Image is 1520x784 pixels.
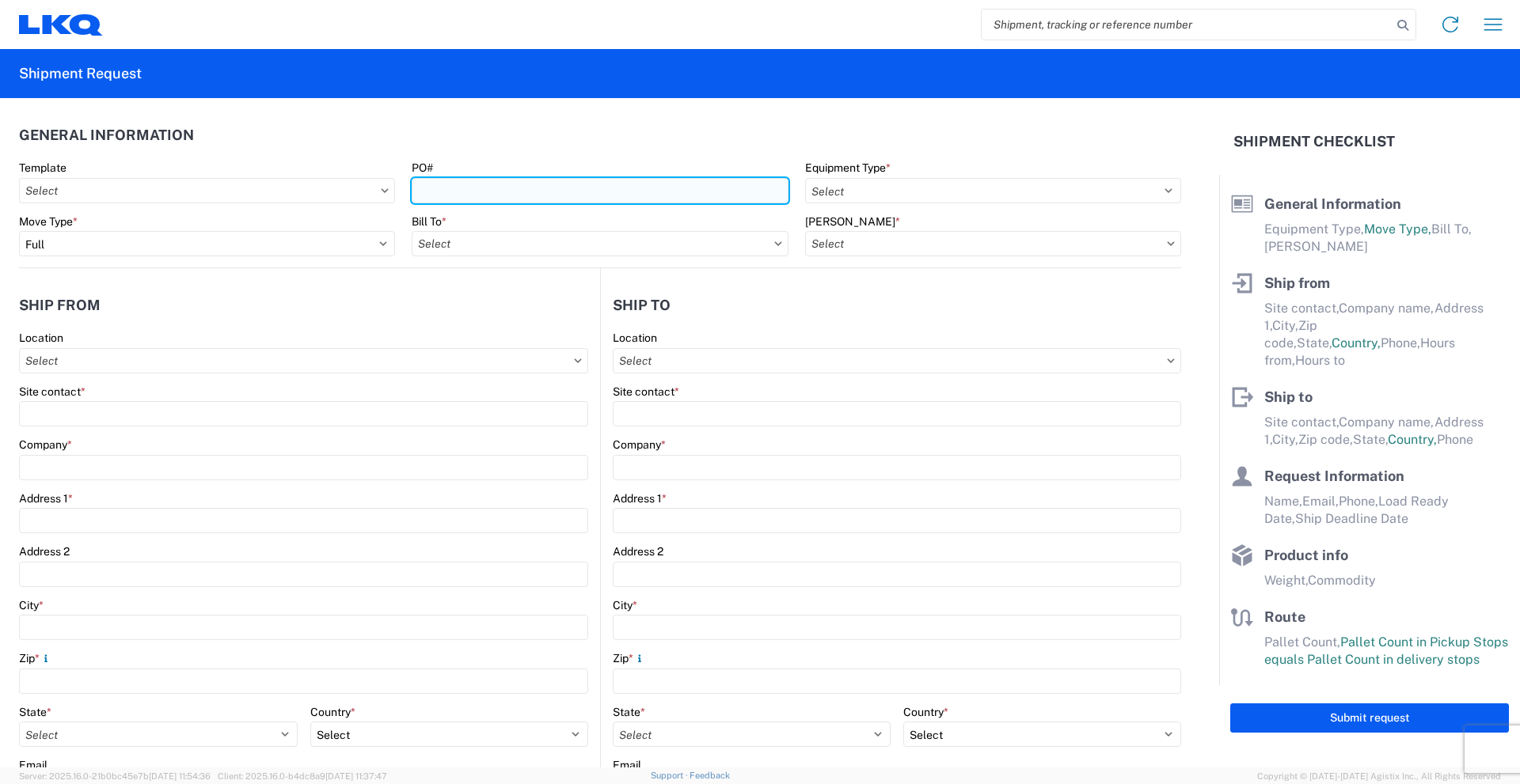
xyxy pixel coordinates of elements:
label: City [613,598,637,612]
span: Pallet Count, [1264,634,1340,650]
label: Email [19,758,47,772]
span: State, [1353,432,1388,447]
span: Ship to [1264,388,1313,405]
input: Shipment, tracking or reference number [982,9,1392,40]
span: Phone, [1339,494,1378,509]
label: Email [613,758,641,772]
span: City, [1272,432,1298,447]
span: Equipment Type, [1264,222,1364,237]
span: Bill To, [1431,222,1472,237]
span: Country, [1332,335,1381,350]
input: Select [412,231,788,256]
h2: General Information [19,127,194,143]
label: Company [19,437,72,452]
span: Move Type, [1364,222,1431,237]
label: Template [19,161,66,175]
span: Copyright © [DATE]-[DATE] Agistix Inc., All Rights Reserved [1257,769,1501,783]
span: Weight, [1264,573,1308,588]
span: Pallet Count in Pickup Stops equals Pallet Count in delivery stops [1264,634,1508,667]
h2: Shipment Request [19,64,142,83]
h2: Shipment Checklist [1233,132,1395,151]
h2: Ship to [613,297,671,313]
label: Address 2 [19,544,70,559]
label: [PERSON_NAME] [805,214,900,229]
label: Address 2 [613,544,663,559]
label: Company [613,437,666,452]
span: Email, [1302,494,1339,509]
span: Hours to [1295,353,1345,368]
span: Phone, [1381,335,1420,350]
label: Address 1 [613,491,667,506]
a: Feedback [690,771,730,780]
span: Server: 2025.16.0-21b0bc45e7b [19,771,211,781]
span: Company name, [1339,301,1434,316]
span: Ship from [1264,275,1330,291]
label: State [613,705,645,719]
label: Move Type [19,214,78,229]
span: Country, [1388,432,1437,447]
label: Country [310,705,355,719]
h2: Ship from [19,297,101,313]
span: Client: 2025.16.0-b4dc8a9 [218,771,387,781]
span: Route [1264,608,1305,625]
span: Site contact, [1264,415,1339,430]
input: Select [613,348,1181,373]
span: [DATE] 11:37:47 [325,771,387,781]
label: City [19,598,44,612]
span: Zip code, [1298,432,1353,447]
span: State, [1297,335,1332,350]
label: Address 1 [19,491,73,506]
input: Select [19,178,395,203]
label: Site contact [613,384,679,399]
span: City, [1272,318,1298,333]
label: Country [903,705,948,719]
label: Zip [19,651,52,665]
span: Request Information [1264,468,1404,484]
label: State [19,705,51,719]
input: Select [19,348,588,373]
span: Phone [1437,432,1473,447]
label: Zip [613,651,646,665]
button: Submit request [1230,703,1509,733]
span: Name, [1264,494,1302,509]
label: Bill To [412,214,446,229]
label: Site contact [19,384,85,399]
label: Location [613,331,657,345]
span: Company name, [1339,415,1434,430]
label: PO# [412,161,433,175]
label: Location [19,331,63,345]
span: Commodity [1308,573,1376,588]
span: Site contact, [1264,301,1339,316]
a: Support [651,771,690,780]
label: Equipment Type [805,161,891,175]
span: General Information [1264,195,1401,212]
span: [PERSON_NAME] [1264,239,1368,254]
input: Select [805,231,1181,256]
span: [DATE] 11:54:36 [149,771,211,781]
span: Product info [1264,547,1348,563]
span: Ship Deadline Date [1295,511,1408,526]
